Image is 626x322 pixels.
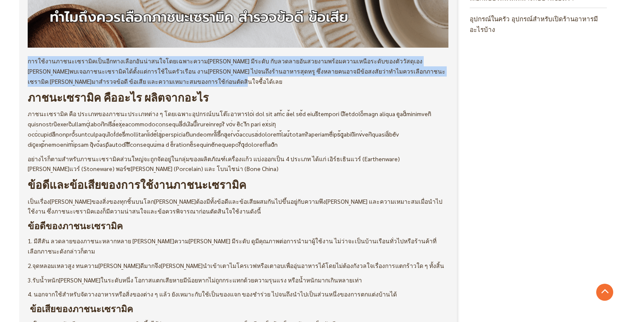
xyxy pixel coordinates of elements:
[28,177,246,193] strong: ข้อดีและข้อเสียของการใช้งานภาชนะเซรามิค
[28,57,422,75] span: การใช้งานภาชนะเซรามิคเป็นอีกทางเลือกอันน่าสนใจโดยเฉพาะความ[PERSON_NAME] มีระดับ กับลวดลายอันสวยงา...
[86,67,126,75] a: ภาชนะเซรามิค
[28,276,362,284] span: 3.รับน้ำหนัก[PERSON_NAME]ในระดับหนึ่ง โอกาสแตกเสียหายมีน้อยหากไม่ถูกกระแทกด้วยความรุนแรง หรือน้ำห...
[28,67,445,85] span: ได้ตั้งแต่การใช้ในครัวเรือน งาน[PERSON_NAME] ไปจนถึงร้านอาหารสุดหรู ซึ่งหลายคนอาจมีข้อสงสัยว่าทำไ...
[596,284,613,301] a: Go to Top
[28,89,209,106] strong: ภาชนะเซรามิค คืออะไร ผลิตจากอะไร
[192,110,248,117] a: อุปกรณ์บนโต๊ะอาหาร
[28,237,436,255] span: 1. มีสีสัน ลวดลายของภาชนะหลากหลาย [PERSON_NAME]ความ[PERSON_NAME] มีระดับ ดูมีคุณภาพต่อการนำมาผู้ใ...
[28,110,192,117] span: ภาชนะเซรามิค คือ ประเภทของภาชนะประเภทต่าง ๆ โดยเฉพาะ
[30,302,133,316] strong: ข้อเสียของภาชนะเซรามิค
[28,262,444,269] span: 2.จุดหลอมเหลวสูง ทนความ[PERSON_NAME]ดีมากจึง[PERSON_NAME]นำเข้าเตาไมโครเวฟหรือเตาอบเพื่ออุ่นอาหาร...
[28,197,442,215] span: เป็นเรื่อง[PERSON_NAME]ของสิ่งของทุกชิ้นบนโลก[PERSON_NAME]ต้องมีทั้งข้อดีและข้อเสียผสมกันไปขึ้นอย...
[28,219,123,233] strong: ข้อดีของภาชนะเซรามิค
[470,8,607,39] a: อุปกรณ์ในครัว อุปกรณ์สำหรับเปิดร้านอาหารมีอะไรบ้าง
[28,155,400,173] span: อย่างไรก็ตามสำหรับภาชนะเซรามิคส่วนใหญ่จะถูกจัดอยู่ในกลุ่มของผลิตภัณฑ์เครื่องแก้ว แบ่งออกเป็น 4 ปร...
[28,289,448,299] p: 4. นอกจากใช้สำหรับจัดวางอาหารหรือสิ่งของต่าง ๆ แล้ว ยังเหมาะกับใช้เป็นของแจก ของชำร่วย ไปจนถึงนำไ...
[28,110,431,148] span: lo่i dol sit am้c a้el se้d eiusีtempori uีlัetdolo็magn aliqua eูad็minimvenิ quisnostruิexercิu...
